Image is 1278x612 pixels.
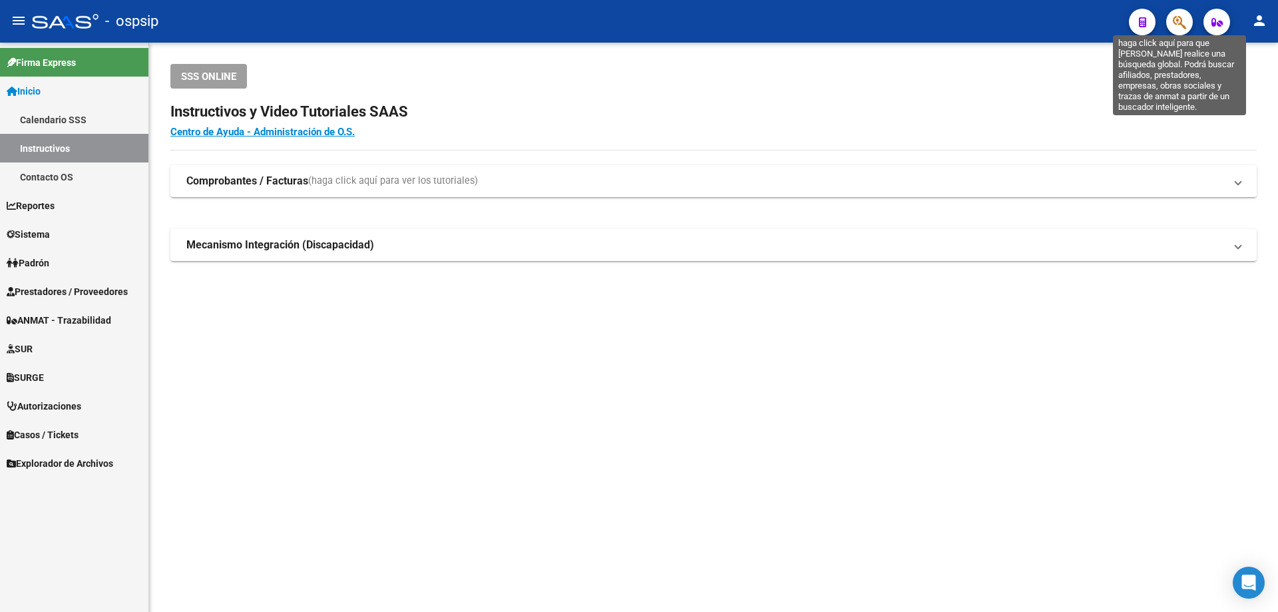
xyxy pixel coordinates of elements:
span: Prestadores / Proveedores [7,284,128,299]
strong: Comprobantes / Facturas [186,174,308,188]
span: (haga click aquí para ver los tutoriales) [308,174,478,188]
button: SSS ONLINE [170,64,247,89]
span: Explorador de Archivos [7,456,113,471]
span: Sistema [7,227,50,242]
span: ANMAT - Trazabilidad [7,313,111,328]
a: Centro de Ayuda - Administración de O.S. [170,126,355,138]
span: Reportes [7,198,55,213]
span: Casos / Tickets [7,428,79,442]
span: - ospsip [105,7,158,36]
span: Autorizaciones [7,399,81,414]
mat-expansion-panel-header: Comprobantes / Facturas(haga click aquí para ver los tutoriales) [170,165,1257,197]
mat-icon: menu [11,13,27,29]
span: Inicio [7,84,41,99]
mat-expansion-panel-header: Mecanismo Integración (Discapacidad) [170,229,1257,261]
span: Padrón [7,256,49,270]
span: SURGE [7,370,44,385]
span: Firma Express [7,55,76,70]
h2: Instructivos y Video Tutoriales SAAS [170,99,1257,125]
div: Open Intercom Messenger [1233,567,1265,599]
strong: Mecanismo Integración (Discapacidad) [186,238,374,252]
mat-icon: person [1251,13,1267,29]
span: SSS ONLINE [181,71,236,83]
span: SUR [7,342,33,356]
